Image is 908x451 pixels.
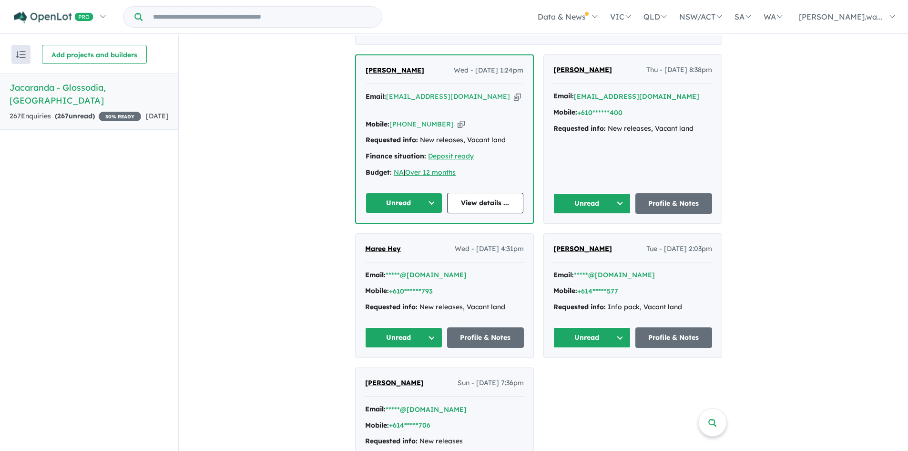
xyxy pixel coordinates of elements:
a: NA [394,168,404,177]
div: Info pack, Vacant land [553,302,712,313]
a: [EMAIL_ADDRESS][DOMAIN_NAME] [386,92,510,101]
strong: Requested info: [366,136,418,144]
a: Maree Hey [365,243,401,255]
img: Openlot PRO Logo White [14,11,93,23]
strong: Mobile: [553,286,577,295]
span: Thu - [DATE] 8:38pm [646,64,712,76]
strong: Mobile: [365,421,389,430]
button: Unread [365,327,442,348]
span: Wed - [DATE] 4:31pm [455,243,524,255]
span: [PERSON_NAME] [365,378,424,387]
a: [PERSON_NAME] [553,64,612,76]
span: Tue - [DATE] 2:03pm [646,243,712,255]
strong: Requested info: [553,303,606,311]
strong: Requested info: [365,303,418,311]
span: 267 [57,112,69,120]
button: Add projects and builders [42,45,147,64]
span: 30 % READY [99,112,141,121]
a: Profile & Notes [635,327,713,348]
span: Sun - [DATE] 7:36pm [458,378,524,389]
div: New releases, Vacant land [366,135,523,146]
strong: Email: [553,271,574,279]
img: sort.svg [16,51,26,58]
span: [PERSON_NAME] [553,244,612,253]
button: Unread [553,193,631,214]
a: View details ... [447,193,524,213]
div: 267 Enquir ies [10,111,141,122]
strong: ( unread) [55,112,95,120]
button: [EMAIL_ADDRESS][DOMAIN_NAME] [574,92,699,102]
strong: Finance situation: [366,152,426,160]
strong: Requested info: [365,437,418,445]
a: [PERSON_NAME] [365,378,424,389]
strong: Email: [365,405,386,413]
div: New releases, Vacant land [365,302,524,313]
button: Unread [366,193,442,213]
a: [PERSON_NAME] [553,243,612,255]
span: [PERSON_NAME].wa... [799,12,883,21]
a: Over 12 months [405,168,456,177]
a: Profile & Notes [447,327,524,348]
a: [PHONE_NUMBER] [389,120,454,128]
span: Maree Hey [365,244,401,253]
span: [PERSON_NAME] [366,66,424,74]
button: Copy [458,119,465,129]
strong: Mobile: [553,108,577,116]
button: Unread [553,327,631,348]
strong: Email: [553,92,574,100]
h5: Jacaranda - Glossodia , [GEOGRAPHIC_DATA] [10,81,169,107]
div: New releases [365,436,524,447]
input: Try estate name, suburb, builder or developer [144,7,380,27]
a: Profile & Notes [635,193,713,214]
strong: Email: [365,271,386,279]
a: [PERSON_NAME] [366,65,424,76]
strong: Requested info: [553,124,606,133]
div: New releases, Vacant land [553,123,712,135]
strong: Mobile: [365,286,389,295]
button: Copy [514,92,521,102]
span: Wed - [DATE] 1:24pm [454,65,523,76]
a: Deposit ready [428,152,474,160]
span: [DATE] [146,112,169,120]
strong: Mobile: [366,120,389,128]
strong: Budget: [366,168,392,177]
strong: Email: [366,92,386,101]
div: | [366,167,523,178]
span: [PERSON_NAME] [553,65,612,74]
